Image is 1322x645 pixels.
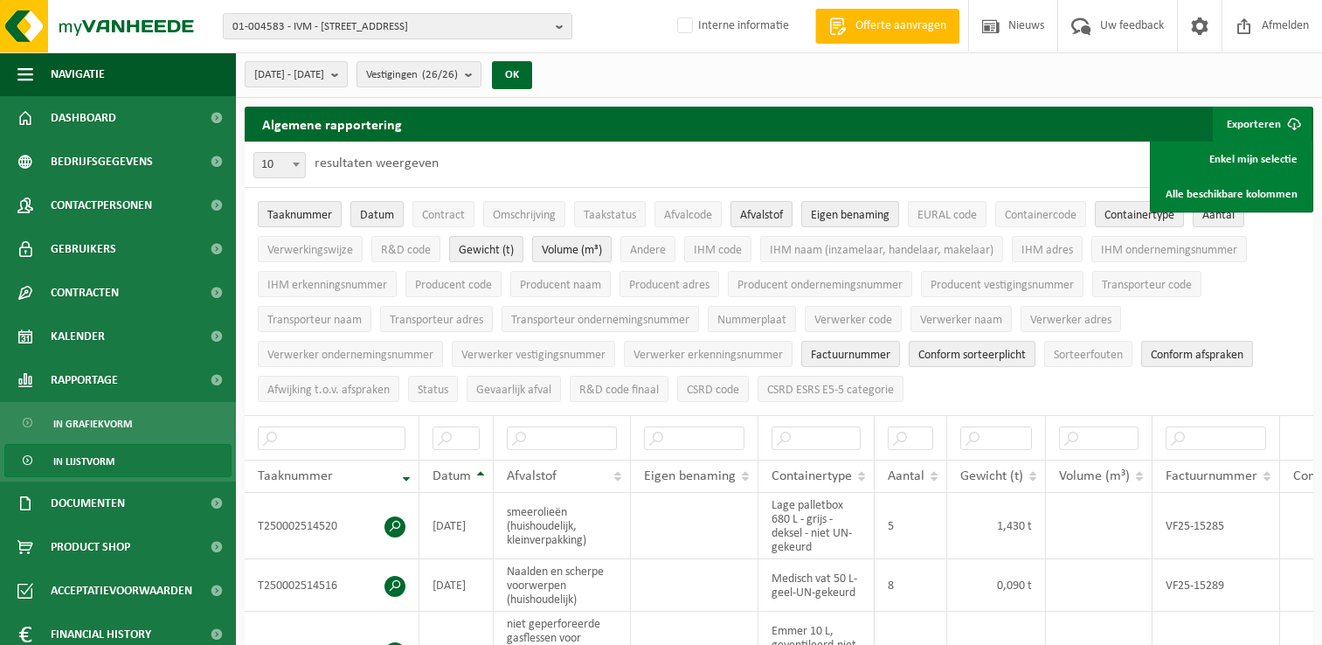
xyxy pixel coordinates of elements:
span: Producent ondernemingsnummer [737,279,903,292]
span: 10 [254,153,305,177]
button: AfvalcodeAfvalcode: Activate to sort [654,201,722,227]
span: Afwijking t.o.v. afspraken [267,384,390,397]
span: Documenten [51,482,125,525]
button: Volume (m³)Volume (m³): Activate to sort [532,236,612,262]
span: Verwerker erkenningsnummer [633,349,783,362]
h2: Algemene rapportering [245,107,419,142]
span: 10 [253,152,306,178]
span: Transporteur adres [390,314,483,327]
span: R&D code finaal [579,384,659,397]
td: 0,090 t [947,559,1046,612]
span: IHM code [694,244,742,257]
button: Producent ondernemingsnummerProducent ondernemingsnummer: Activate to sort [728,271,912,297]
button: AfvalstofAfvalstof: Activate to sort [730,201,793,227]
td: VF25-15285 [1152,493,1280,559]
td: Medisch vat 50 L-geel-UN-gekeurd [758,559,875,612]
button: Verwerker adresVerwerker adres: Activate to sort [1021,306,1121,332]
button: IHM codeIHM code: Activate to sort [684,236,751,262]
span: Datum [360,209,394,222]
button: Producent naamProducent naam: Activate to sort [510,271,611,297]
button: CSRD ESRS E5-5 categorieCSRD ESRS E5-5 categorie: Activate to sort [758,376,903,402]
button: Verwerker ondernemingsnummerVerwerker ondernemingsnummer: Activate to sort [258,341,443,367]
td: Lage palletbox 680 L - grijs - deksel - niet UN-gekeurd [758,493,875,559]
span: Gewicht (t) [960,469,1023,483]
span: [DATE] - [DATE] [254,62,324,88]
span: Omschrijving [493,209,556,222]
span: Datum [433,469,471,483]
span: Contactpersonen [51,184,152,227]
button: DatumDatum: Activate to sort [350,201,404,227]
span: Gebruikers [51,227,116,271]
span: IHM naam (inzamelaar, handelaar, makelaar) [770,244,993,257]
span: Bedrijfsgegevens [51,140,153,184]
td: VF25-15289 [1152,559,1280,612]
span: Producent code [415,279,492,292]
span: Afvalstof [740,209,783,222]
span: Kalender [51,315,105,358]
td: smeerolieën (huishoudelijk, kleinverpakking) [494,493,631,559]
button: Producent vestigingsnummerProducent vestigingsnummer: Activate to sort [921,271,1083,297]
td: 1,430 t [947,493,1046,559]
button: Verwerker naamVerwerker naam: Activate to sort [910,306,1012,332]
button: [DATE] - [DATE] [245,61,348,87]
span: Verwerker naam [920,314,1002,327]
button: R&D code finaalR&amp;D code finaal: Activate to sort [570,376,668,402]
span: Aantal [888,469,924,483]
td: 5 [875,493,947,559]
span: In lijstvorm [53,445,114,478]
td: T250002514520 [245,493,419,559]
span: Gewicht (t) [459,244,514,257]
button: Transporteur naamTransporteur naam: Activate to sort [258,306,371,332]
button: Producent adresProducent adres: Activate to sort [619,271,719,297]
span: Taakstatus [584,209,636,222]
span: Conform sorteerplicht [918,349,1026,362]
span: Contracten [51,271,119,315]
button: 01-004583 - IVM - [STREET_ADDRESS] [223,13,572,39]
button: ContractContract: Activate to sort [412,201,474,227]
span: Conform afspraken [1151,349,1243,362]
button: Exporteren [1213,107,1312,142]
td: T250002514516 [245,559,419,612]
button: IHM adresIHM adres: Activate to sort [1012,236,1083,262]
a: Offerte aanvragen [815,9,959,44]
button: Transporteur codeTransporteur code: Activate to sort [1092,271,1201,297]
button: IHM naam (inzamelaar, handelaar, makelaar)IHM naam (inzamelaar, handelaar, makelaar): Activate to... [760,236,1003,262]
span: Navigatie [51,52,105,96]
span: Transporteur naam [267,314,362,327]
span: Nummerplaat [717,314,786,327]
span: Containertype [1104,209,1174,222]
span: Eigen benaming [644,469,736,483]
span: Rapportage [51,358,118,402]
button: R&D codeR&amp;D code: Activate to sort [371,236,440,262]
span: CSRD code [687,384,739,397]
span: 01-004583 - IVM - [STREET_ADDRESS] [232,14,549,40]
span: Product Shop [51,525,130,569]
button: AantalAantal: Activate to sort [1193,201,1244,227]
span: Andere [630,244,666,257]
span: Verwerkingswijze [267,244,353,257]
span: In grafiekvorm [53,407,132,440]
a: In lijstvorm [4,444,232,477]
span: Taaknummer [258,469,333,483]
span: Afvalcode [664,209,712,222]
button: TaakstatusTaakstatus: Activate to sort [574,201,646,227]
span: CSRD ESRS E5-5 categorie [767,384,894,397]
button: Gewicht (t)Gewicht (t): Activate to sort [449,236,523,262]
span: Verwerker code [814,314,892,327]
button: Verwerker erkenningsnummerVerwerker erkenningsnummer: Activate to sort [624,341,793,367]
span: Vestigingen [366,62,458,88]
a: In grafiekvorm [4,406,232,440]
span: Dashboard [51,96,116,140]
span: Afvalstof [507,469,557,483]
button: FactuurnummerFactuurnummer: Activate to sort [801,341,900,367]
td: [DATE] [419,559,494,612]
span: Offerte aanvragen [851,17,951,35]
button: Transporteur adresTransporteur adres: Activate to sort [380,306,493,332]
a: Alle beschikbare kolommen [1152,177,1311,212]
button: OK [492,61,532,89]
button: Verwerker vestigingsnummerVerwerker vestigingsnummer: Activate to sort [452,341,615,367]
button: Gevaarlijk afval : Activate to sort [467,376,561,402]
td: Naalden en scherpe voorwerpen (huishoudelijk) [494,559,631,612]
a: Enkel mijn selectie [1152,142,1311,177]
button: Conform sorteerplicht : Activate to sort [909,341,1035,367]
